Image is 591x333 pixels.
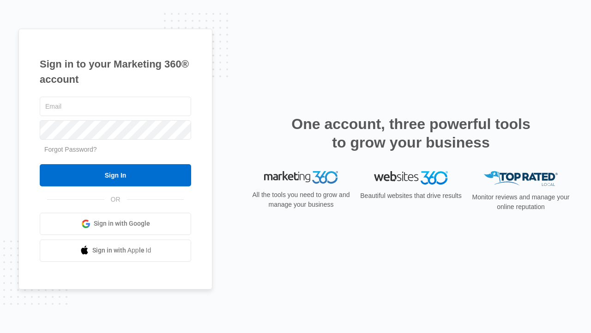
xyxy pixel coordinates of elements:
[264,171,338,184] img: Marketing 360
[40,97,191,116] input: Email
[40,213,191,235] a: Sign in with Google
[289,115,533,152] h2: One account, three powerful tools to grow your business
[469,192,573,212] p: Monitor reviews and manage your online reputation
[94,219,150,228] span: Sign in with Google
[40,240,191,262] a: Sign in with Apple Id
[484,171,558,186] img: Top Rated Local
[92,246,151,255] span: Sign in with Apple Id
[40,56,191,87] h1: Sign in to your Marketing 360® account
[44,146,97,153] a: Forgot Password?
[374,171,448,185] img: Websites 360
[249,190,353,210] p: All the tools you need to grow and manage your business
[359,191,463,201] p: Beautiful websites that drive results
[40,164,191,186] input: Sign In
[104,195,127,204] span: OR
